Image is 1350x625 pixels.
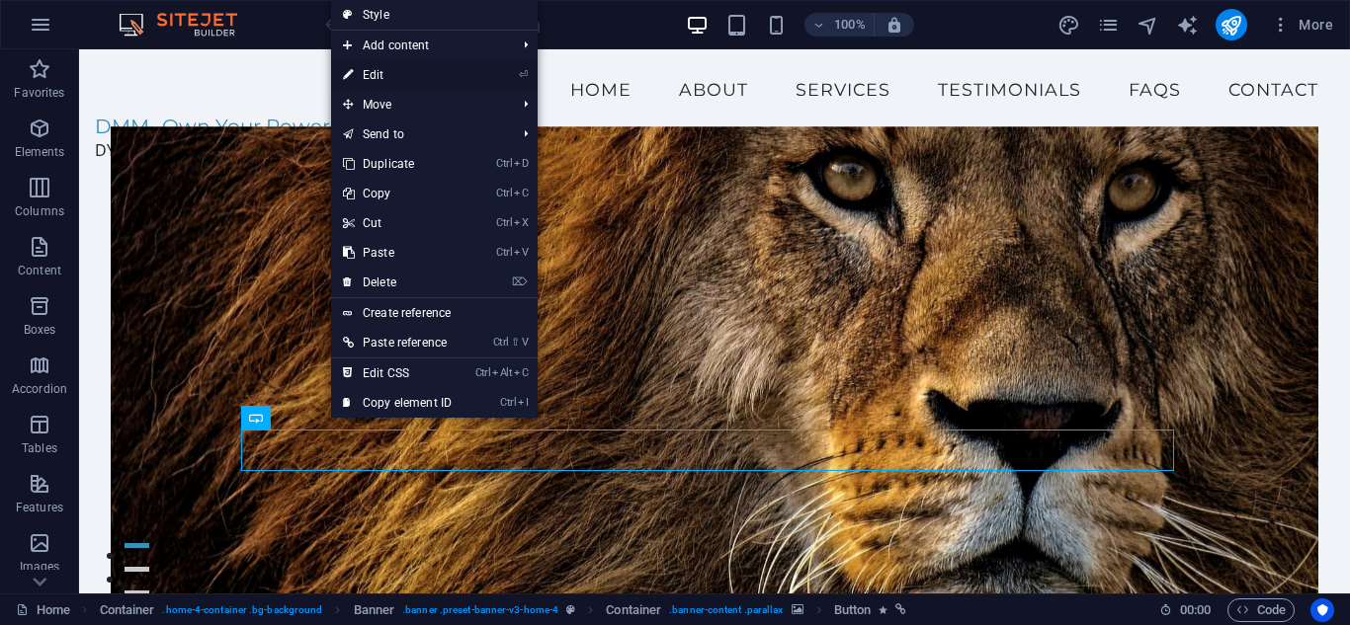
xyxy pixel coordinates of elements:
[834,598,872,622] span: Click to select. Double-click to edit
[331,238,464,268] a: CtrlVPaste
[1097,14,1120,37] i: Pages (Ctrl+Alt+S)
[14,85,64,101] p: Favorites
[834,13,866,37] h6: 100%
[1263,9,1341,40] button: More
[162,598,322,622] span: . home-4-container .bg-background
[331,149,464,179] a: CtrlDDuplicate
[475,366,491,379] i: Ctrl
[100,598,907,622] nav: breadcrumb
[514,157,528,170] i: D
[331,298,538,328] a: Create reference
[16,500,63,515] p: Features
[514,187,528,199] i: C
[606,598,661,622] span: Click to select. Double-click to edit
[1227,598,1295,622] button: Code
[493,336,509,349] i: Ctrl
[566,604,575,615] i: This element is a customizable preset
[514,216,528,229] i: X
[500,396,516,409] i: Ctrl
[514,246,528,259] i: V
[331,119,508,149] a: Send to
[879,604,887,615] i: Element contains an animation
[1159,598,1212,622] h6: Session time
[1097,13,1121,37] button: pages
[519,68,528,81] i: ⏎
[331,328,464,357] a: Ctrl⇧VPaste reference
[45,517,70,522] button: 2
[20,559,60,575] p: Images
[331,268,464,297] a: ⌦Delete
[22,440,57,456] p: Tables
[496,246,512,259] i: Ctrl
[16,598,70,622] a: Click to cancel selection. Double-click to open Pages
[1137,13,1160,37] button: navigator
[514,366,528,379] i: C
[12,381,67,397] p: Accordion
[45,494,70,499] button: 1
[45,541,70,546] button: 3
[1176,13,1200,37] button: text_generator
[496,157,512,170] i: Ctrl
[492,366,512,379] i: Alt
[792,604,803,615] i: This element contains a background
[331,60,464,90] a: ⏎Edit
[522,336,528,349] i: V
[669,598,783,622] span: . banner-content .parallax
[1137,14,1159,37] i: Navigator
[804,13,875,37] button: 100%
[512,275,528,288] i: ⌦
[1236,598,1286,622] span: Code
[886,16,903,34] i: On resize automatically adjust zoom level to fit chosen device.
[331,90,508,119] span: Move
[511,336,520,349] i: ⇧
[1180,598,1211,622] span: 00 00
[1057,14,1080,37] i: Design (Ctrl+Alt+Y)
[15,144,65,160] p: Elements
[331,388,464,418] a: CtrlICopy element ID
[518,396,528,409] i: I
[1216,9,1247,40] button: publish
[1310,598,1334,622] button: Usercentrics
[15,203,64,219] p: Columns
[895,604,906,615] i: This element is linked
[496,187,512,199] i: Ctrl
[18,263,61,278] p: Content
[331,31,508,60] span: Add content
[1057,13,1081,37] button: design
[100,598,155,622] span: Click to select. Double-click to edit
[331,358,464,388] a: CtrlAltCEdit CSS
[24,322,56,338] p: Boxes
[402,598,558,622] span: . banner .preset-banner-v3-home-4
[1220,14,1242,37] i: Publish
[1194,602,1197,617] span: :
[354,598,395,622] span: Click to select. Double-click to edit
[331,208,464,238] a: CtrlXCut
[114,13,262,37] img: Editor Logo
[331,179,464,208] a: CtrlCCopy
[496,216,512,229] i: Ctrl
[1176,14,1199,37] i: AI Writer
[1271,15,1333,35] span: More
